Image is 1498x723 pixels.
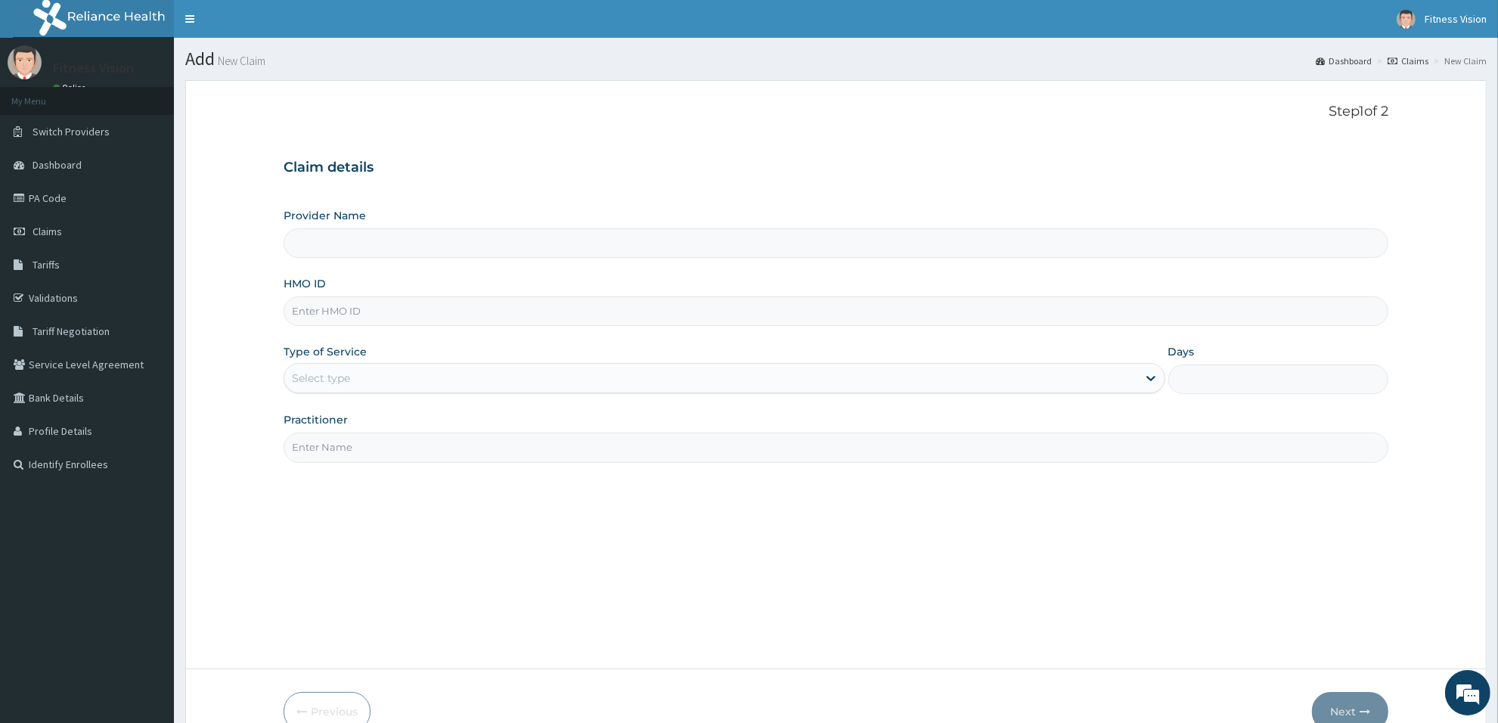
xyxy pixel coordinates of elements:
span: Tariff Negotiation [33,324,110,338]
span: Fitness Vision [1425,12,1487,26]
li: New Claim [1430,54,1487,67]
div: Select type [292,371,350,386]
label: Provider Name [284,208,366,223]
span: Claims [33,225,62,238]
img: User Image [1397,10,1416,29]
h1: Add [185,49,1487,69]
span: Tariffs [33,258,60,272]
label: Type of Service [284,344,367,359]
p: Step 1 of 2 [284,104,1388,120]
img: User Image [8,45,42,79]
h3: Claim details [284,160,1388,176]
label: HMO ID [284,276,326,291]
label: Practitioner [284,412,348,427]
input: Enter HMO ID [284,296,1388,326]
p: Fitness Vision [53,61,134,75]
span: Switch Providers [33,125,110,138]
a: Dashboard [1316,54,1372,67]
label: Days [1168,344,1195,359]
a: Online [53,82,89,93]
small: New Claim [215,55,265,67]
a: Claims [1388,54,1428,67]
span: Dashboard [33,158,82,172]
input: Enter Name [284,433,1388,462]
